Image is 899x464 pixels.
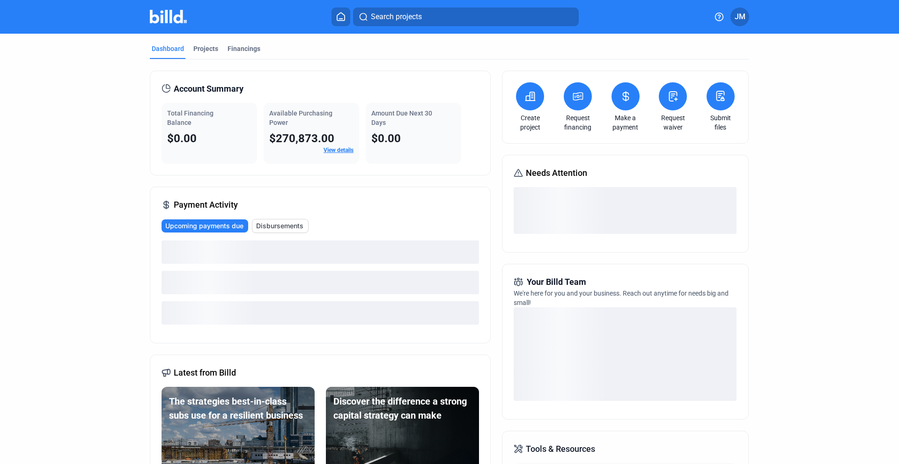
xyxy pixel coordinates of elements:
[174,82,243,95] span: Account Summary
[514,290,729,306] span: We're here for you and your business. Reach out anytime for needs big and small!
[162,271,479,294] div: loading
[228,44,260,53] div: Financings
[169,394,307,422] div: The strategies best-in-class subs use for a resilient business
[526,442,595,456] span: Tools & Resources
[371,11,422,22] span: Search projects
[730,7,749,26] button: JM
[353,7,579,26] button: Search projects
[162,301,479,325] div: loading
[526,167,587,180] span: Needs Attention
[162,240,479,264] div: loading
[609,113,642,132] a: Make a payment
[269,132,334,145] span: $270,873.00
[735,11,745,22] span: JM
[167,109,214,126] span: Total Financing Balance
[371,132,401,145] span: $0.00
[162,219,248,232] button: Upcoming payments due
[193,44,218,53] div: Projects
[152,44,184,53] div: Dashboard
[704,113,737,132] a: Submit files
[561,113,594,132] a: Request financing
[656,113,689,132] a: Request waiver
[167,132,197,145] span: $0.00
[333,394,472,422] div: Discover the difference a strong capital strategy can make
[174,366,236,379] span: Latest from Billd
[269,109,332,126] span: Available Purchasing Power
[324,147,354,153] a: View details
[165,221,243,231] span: Upcoming payments due
[514,113,546,132] a: Create project
[527,275,586,289] span: Your Billd Team
[252,219,309,233] button: Disbursements
[514,187,737,234] div: loading
[371,109,432,126] span: Amount Due Next 30 Days
[174,198,238,211] span: Payment Activity
[514,307,737,401] div: loading
[150,10,187,23] img: Billd Company Logo
[256,221,303,231] span: Disbursements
